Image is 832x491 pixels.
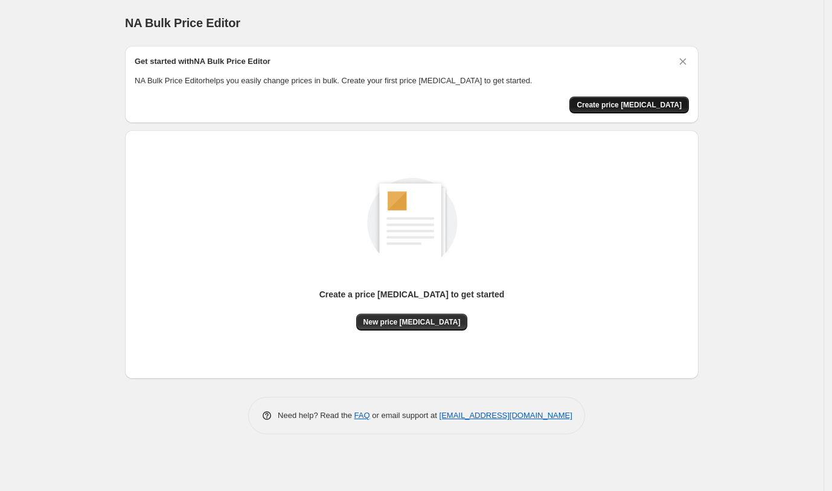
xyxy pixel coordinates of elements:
h2: Get started with NA Bulk Price Editor [135,55,270,68]
button: Create price change job [569,97,689,113]
p: NA Bulk Price Editor helps you easily change prices in bulk. Create your first price [MEDICAL_DAT... [135,75,689,87]
span: Create price [MEDICAL_DATA] [577,100,682,110]
span: NA Bulk Price Editor [125,16,240,30]
button: New price [MEDICAL_DATA] [356,314,468,331]
a: [EMAIL_ADDRESS][DOMAIN_NAME] [440,411,572,420]
span: or email support at [370,411,440,420]
p: Create a price [MEDICAL_DATA] to get started [319,288,505,300]
span: Need help? Read the [278,411,354,420]
button: Dismiss card [677,55,689,68]
span: New price [MEDICAL_DATA] [363,317,461,327]
a: FAQ [354,411,370,420]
